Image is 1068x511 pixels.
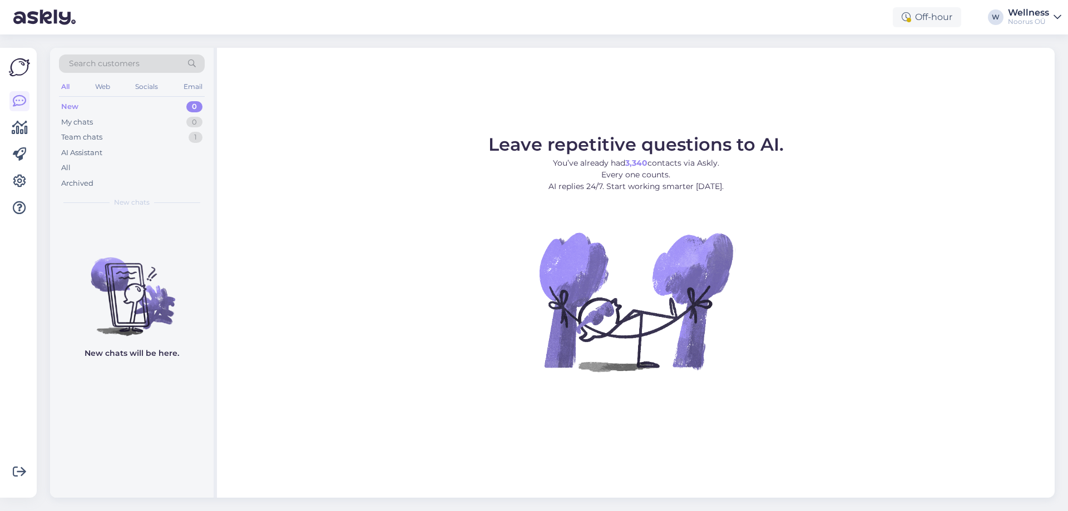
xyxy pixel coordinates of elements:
div: Web [93,80,112,94]
div: New [61,101,78,112]
div: 0 [186,101,202,112]
div: Noorus OÜ [1008,17,1049,26]
div: Wellness [1008,8,1049,17]
div: 0 [186,117,202,128]
div: AI Assistant [61,147,102,158]
div: Off-hour [893,7,961,27]
span: Leave repetitive questions to AI. [488,133,784,155]
div: Archived [61,178,93,189]
div: Email [181,80,205,94]
b: 3,340 [625,158,647,168]
div: Team chats [61,132,102,143]
div: 1 [189,132,202,143]
a: WellnessNoorus OÜ [1008,8,1061,26]
p: New chats will be here. [85,348,179,359]
img: Askly Logo [9,57,30,78]
div: W [988,9,1003,25]
div: All [61,162,71,173]
div: My chats [61,117,93,128]
span: New chats [114,197,150,207]
img: No Chat active [536,201,736,401]
div: All [59,80,72,94]
p: You’ve already had contacts via Askly. Every one counts. AI replies 24/7. Start working smarter [... [488,157,784,192]
span: Search customers [69,58,140,70]
img: No chats [50,237,214,338]
div: Socials [133,80,160,94]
